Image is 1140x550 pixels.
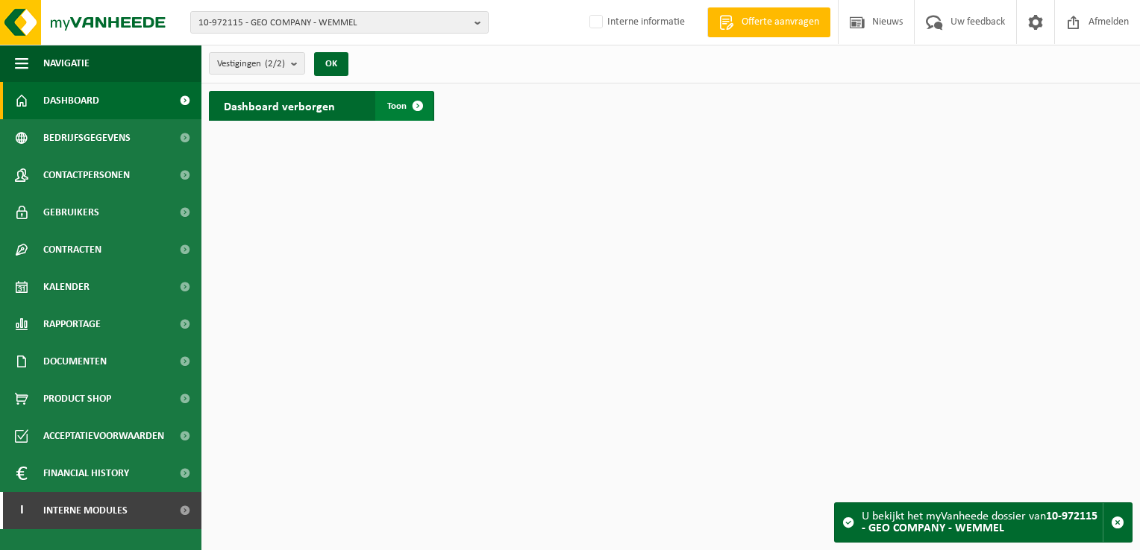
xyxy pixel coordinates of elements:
span: Dashboard [43,82,99,119]
count: (2/2) [265,59,285,69]
span: Financial History [43,455,129,492]
strong: 10-972115 - GEO COMPANY - WEMMEL [862,511,1097,534]
span: Kalender [43,268,90,306]
span: Navigatie [43,45,90,82]
button: OK [314,52,348,76]
div: U bekijkt het myVanheede dossier van [862,503,1103,542]
span: Bedrijfsgegevens [43,119,131,157]
button: 10-972115 - GEO COMPANY - WEMMEL [190,11,489,34]
a: Offerte aanvragen [707,7,830,37]
span: Offerte aanvragen [738,15,823,30]
span: 10-972115 - GEO COMPANY - WEMMEL [198,12,469,34]
span: Contactpersonen [43,157,130,194]
span: Product Shop [43,380,111,417]
label: Interne informatie [586,11,685,34]
span: Acceptatievoorwaarden [43,417,164,455]
span: Contracten [43,231,101,268]
span: Documenten [43,343,107,380]
h2: Dashboard verborgen [209,91,350,120]
span: Rapportage [43,306,101,343]
a: Toon [375,91,433,121]
span: Vestigingen [217,53,285,75]
span: Toon [387,101,407,111]
span: I [15,492,28,529]
button: Vestigingen(2/2) [209,52,305,75]
span: Interne modules [43,492,128,529]
span: Gebruikers [43,194,99,231]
